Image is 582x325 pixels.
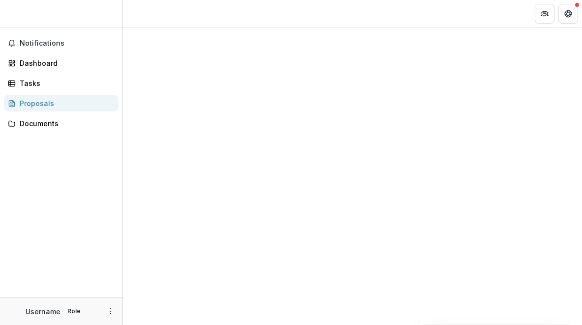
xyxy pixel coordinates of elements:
[4,55,118,71] a: Dashboard
[558,4,578,24] button: Get Help
[4,95,118,111] a: Proposals
[20,58,111,68] div: Dashboard
[64,307,84,316] p: Role
[4,115,118,132] a: Documents
[535,4,554,24] button: Partners
[105,305,116,317] button: More
[20,78,111,88] div: Tasks
[20,118,111,129] div: Documents
[26,306,60,317] p: Username
[20,98,111,108] div: Proposals
[4,35,118,51] button: Notifications
[20,39,115,48] span: Notifications
[4,75,118,91] a: Tasks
